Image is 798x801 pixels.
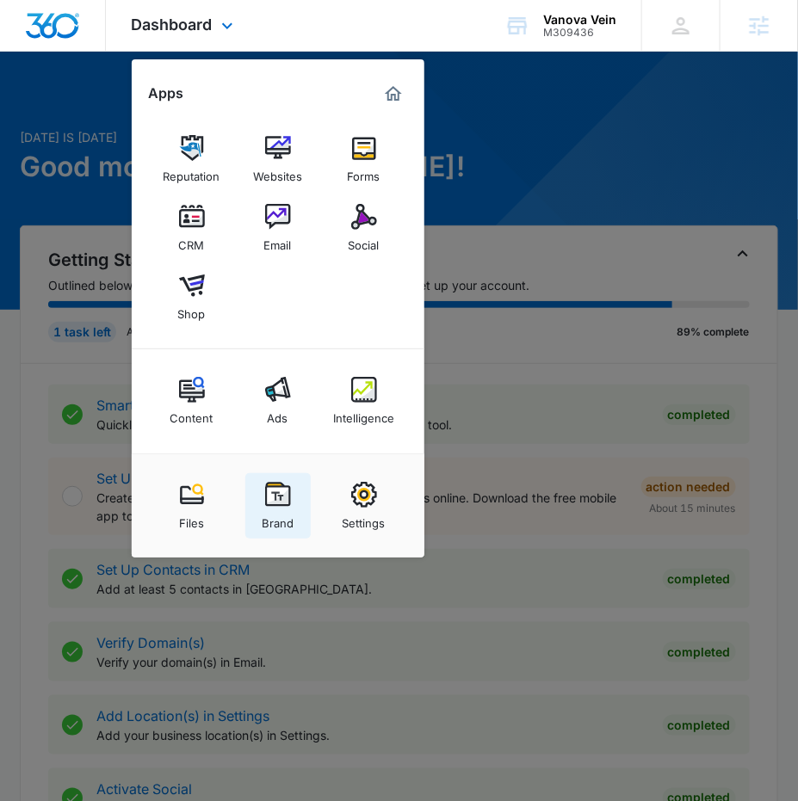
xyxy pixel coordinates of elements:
div: Shop [178,299,206,321]
a: CRM [159,195,225,261]
a: Intelligence [331,368,397,434]
a: Websites [245,126,311,192]
div: Files [179,508,204,530]
div: CRM [179,230,205,252]
div: account id [543,27,616,39]
a: Settings [331,473,397,539]
div: Social [349,230,380,252]
a: Marketing 360® Dashboard [380,80,407,108]
div: account name [543,13,616,27]
div: Email [264,230,292,252]
div: Websites [253,161,302,183]
a: Reputation [159,126,225,192]
a: Email [245,195,311,261]
div: Forms [348,161,380,183]
div: Content [170,403,213,425]
a: Shop [159,264,225,330]
a: Files [159,473,225,539]
span: Dashboard [132,15,213,34]
a: Content [159,368,225,434]
div: Brand [262,508,294,530]
a: Brand [245,473,311,539]
div: Intelligence [333,403,394,425]
a: Ads [245,368,311,434]
div: Reputation [164,161,220,183]
h2: Apps [149,85,184,102]
a: Social [331,195,397,261]
a: Forms [331,126,397,192]
div: Ads [268,403,288,425]
div: Settings [343,508,386,530]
